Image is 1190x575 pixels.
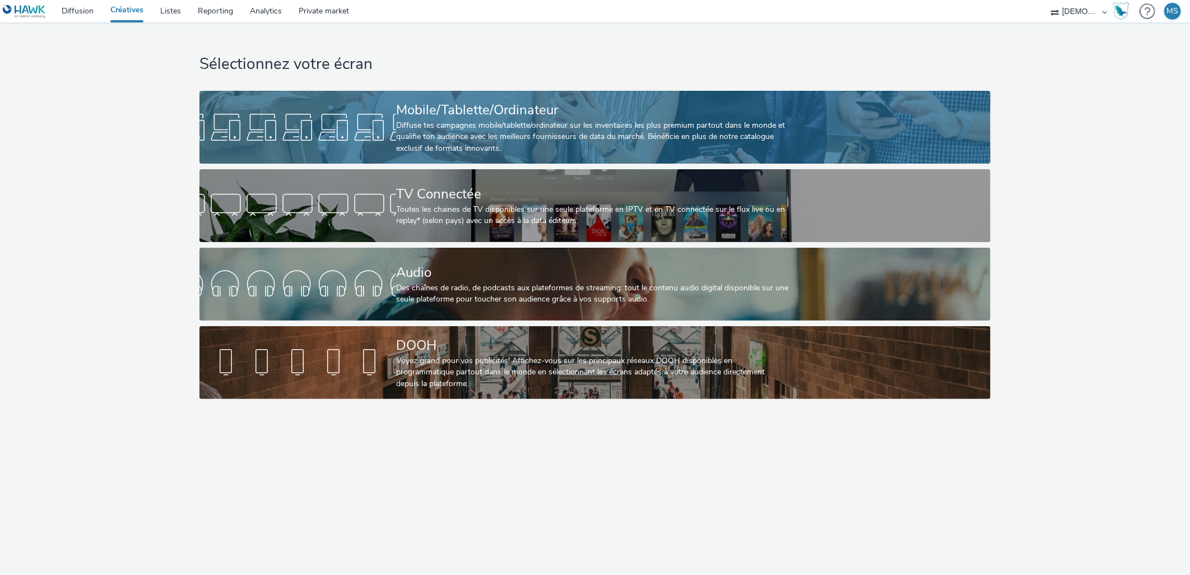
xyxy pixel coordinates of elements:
a: Hawk Academy [1113,2,1134,20]
a: Mobile/Tablette/OrdinateurDiffuse tes campagnes mobile/tablette/ordinateur sur les inventaires le... [199,91,990,164]
a: AudioDes chaînes de radio, de podcasts aux plateformes de streaming: tout le contenu audio digita... [199,248,990,321]
h1: Sélectionnez votre écran [199,54,990,75]
div: TV Connectée [396,184,789,204]
div: Audio [396,263,789,282]
div: DOOH [396,336,789,355]
a: DOOHVoyez grand pour vos publicités! Affichez-vous sur les principaux réseaux DOOH disponibles en... [199,326,990,399]
img: Hawk Academy [1113,2,1129,20]
div: Toutes les chaines de TV disponibles sur une seule plateforme en IPTV et en TV connectée sur le f... [396,204,789,227]
div: Des chaînes de radio, de podcasts aux plateformes de streaming: tout le contenu audio digital dis... [396,282,789,305]
div: MS [1167,3,1179,20]
div: Mobile/Tablette/Ordinateur [396,100,789,120]
div: Voyez grand pour vos publicités! Affichez-vous sur les principaux réseaux DOOH disponibles en pro... [396,355,789,389]
div: Diffuse tes campagnes mobile/tablette/ordinateur sur les inventaires les plus premium partout dan... [396,120,789,154]
img: undefined Logo [3,4,46,18]
a: TV ConnectéeToutes les chaines de TV disponibles sur une seule plateforme en IPTV et en TV connec... [199,169,990,242]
